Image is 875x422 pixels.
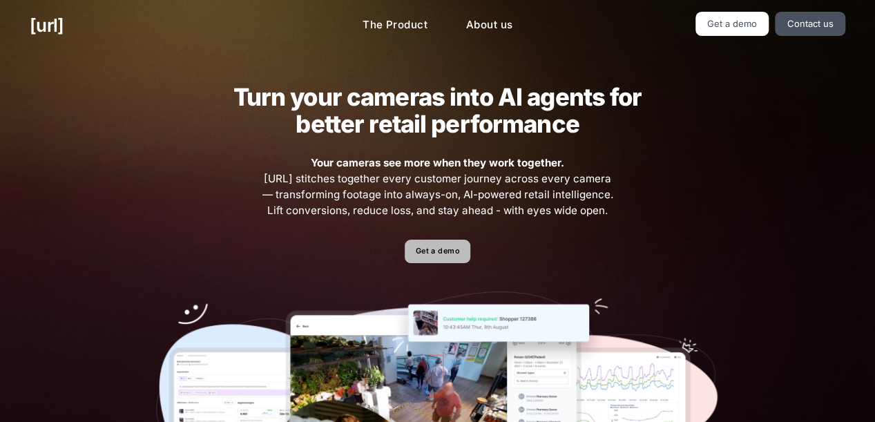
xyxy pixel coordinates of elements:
span: [URL] stitches together every customer journey across every camera — transforming footage into al... [260,155,615,218]
a: [URL] [30,12,64,39]
h2: Turn your cameras into AI agents for better retail performance [211,84,663,137]
strong: Your cameras see more when they work together. [311,156,564,169]
a: Get a demo [405,240,470,264]
a: Contact us [775,12,845,36]
a: The Product [352,12,439,39]
a: Get a demo [695,12,769,36]
a: About us [455,12,523,39]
